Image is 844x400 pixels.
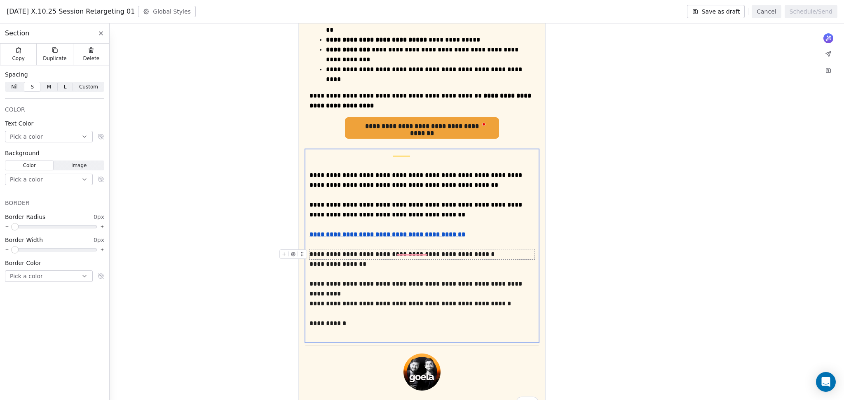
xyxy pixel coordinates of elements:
span: Spacing [5,70,28,79]
button: Save as draft [687,5,745,18]
span: To enrich screen reader interactions, please activate Accessibility in Grammarly extension settings [345,118,499,135]
span: Duplicate [43,55,66,62]
button: Pick a color [5,131,93,142]
button: Cancel [752,5,781,18]
button: Pick a color [5,174,93,185]
span: 0px [94,213,104,221]
span: [DATE] X.10.25 Session Retargeting 01 [7,7,135,16]
button: Global Styles [138,6,196,17]
button: Pick a color [5,270,93,282]
span: 0px [94,236,104,244]
span: Delete [83,55,100,62]
span: Section [5,28,29,38]
span: Copy [12,55,25,62]
span: Image [71,162,87,169]
span: Text Color [5,119,33,128]
span: Border Radius [5,213,45,221]
span: Nil [11,83,18,91]
button: Schedule/Send [785,5,837,18]
span: Border Width [5,236,43,244]
span: Border Color [5,259,41,267]
span: Custom [79,83,98,91]
span: L [64,83,67,91]
div: Open Intercom Messenger [816,372,836,392]
span: M [47,83,51,91]
div: BORDER [5,199,104,207]
span: Background [5,149,40,157]
div: COLOR [5,105,104,114]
